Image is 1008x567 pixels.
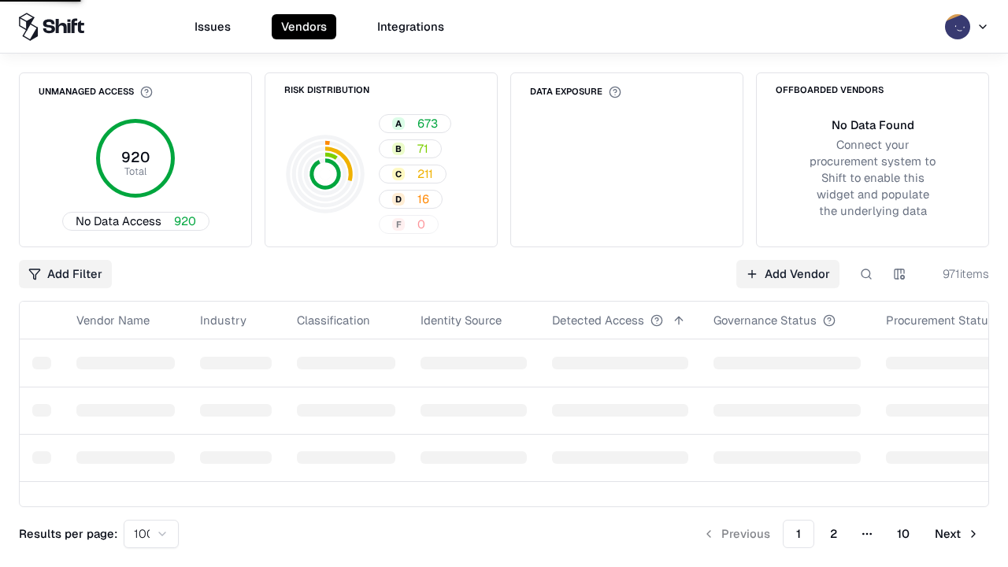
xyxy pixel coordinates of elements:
button: D16 [379,190,443,209]
span: 211 [417,165,433,182]
div: C [392,168,405,180]
button: A673 [379,114,451,133]
div: Governance Status [713,312,817,328]
span: No Data Access [76,213,161,229]
button: Vendors [272,14,336,39]
button: B71 [379,139,442,158]
button: C211 [379,165,447,183]
div: Offboarded Vendors [776,86,884,94]
div: D [392,193,405,206]
tspan: 920 [121,148,150,166]
button: Add Filter [19,260,112,288]
button: 2 [817,520,850,548]
div: B [392,143,405,155]
div: No Data Found [832,117,914,133]
div: Data Exposure [530,86,621,98]
div: Procurement Status [886,312,995,328]
nav: pagination [693,520,989,548]
div: Classification [297,312,370,328]
div: Unmanaged Access [39,86,153,98]
div: 971 items [926,265,989,282]
div: Industry [200,312,246,328]
div: Vendor Name [76,312,150,328]
div: Connect your procurement system to Shift to enable this widget and populate the underlying data [807,136,938,220]
button: Integrations [368,14,454,39]
tspan: Total [124,165,146,178]
div: Identity Source [421,312,502,328]
span: 920 [174,213,196,229]
a: Add Vendor [736,260,839,288]
button: Issues [185,14,240,39]
div: A [392,117,405,130]
span: 71 [417,140,428,157]
span: 673 [417,115,438,132]
button: Next [925,520,989,548]
span: 16 [417,191,429,207]
button: 1 [783,520,814,548]
div: Risk Distribution [284,86,369,94]
div: Detected Access [552,312,644,328]
button: 10 [884,520,922,548]
p: Results per page: [19,525,117,542]
button: No Data Access920 [62,212,209,231]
